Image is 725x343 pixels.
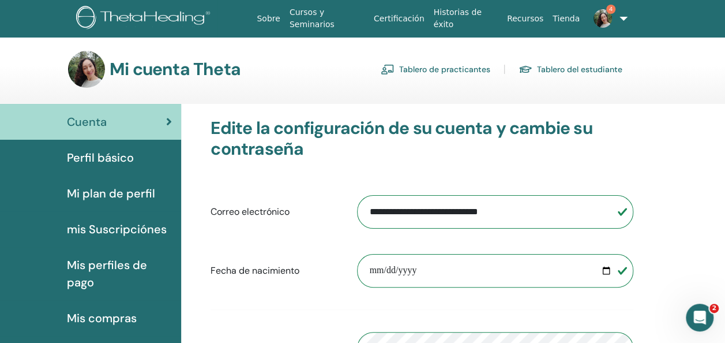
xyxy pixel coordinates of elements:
[519,65,532,74] img: graduation-cap.svg
[686,304,713,331] iframe: Intercom live chat
[709,304,719,313] span: 2
[429,2,502,35] a: Historias de éxito
[252,8,284,29] a: Sobre
[67,185,155,202] span: Mi plan de perfil
[202,260,348,282] label: Fecha de nacimiento
[67,149,134,166] span: Perfil básico
[285,2,369,35] a: Cursos y Seminarios
[211,118,633,159] h3: Edite la configuración de su cuenta y cambie su contraseña
[76,6,214,32] img: logo.png
[67,221,167,238] span: mis Suscripciónes
[519,60,622,79] a: Tablero del estudiante
[593,9,612,28] img: default.jpg
[67,113,107,131] span: Cuenta
[67,310,137,327] span: Mis compras
[502,8,548,29] a: Recursos
[548,8,584,29] a: Tienda
[381,60,490,79] a: Tablero de practicantes
[202,201,348,223] label: Correo electrónico
[369,8,429,29] a: Certificación
[110,59,241,80] h3: Mi cuenta Theta
[381,64,395,74] img: chalkboard-teacher.svg
[606,5,615,14] span: 4
[67,256,172,291] span: Mis perfiles de pago
[68,51,105,88] img: default.jpg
